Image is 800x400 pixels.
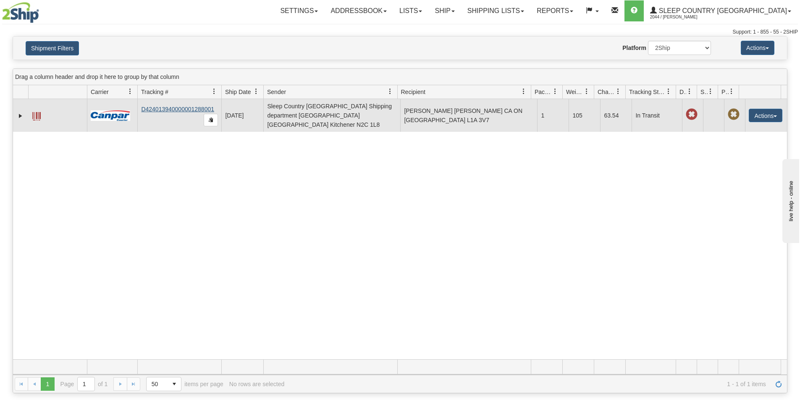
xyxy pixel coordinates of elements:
[657,7,787,14] span: Sleep Country [GEOGRAPHIC_DATA]
[267,88,286,96] span: Sender
[580,84,594,99] a: Weight filter column settings
[91,88,109,96] span: Carrier
[566,88,584,96] span: Weight
[632,99,682,132] td: In Transit
[622,44,646,52] label: Platform
[207,84,221,99] a: Tracking # filter column settings
[229,381,285,387] div: No rows are selected
[168,377,181,391] span: select
[221,99,263,132] td: [DATE]
[263,99,400,132] td: Sleep Country [GEOGRAPHIC_DATA] Shipping department [GEOGRAPHIC_DATA] [GEOGRAPHIC_DATA] Kitchener...
[686,109,698,120] span: Late
[611,84,625,99] a: Charge filter column settings
[146,377,223,391] span: items per page
[461,0,530,21] a: Shipping lists
[152,380,163,388] span: 50
[650,13,713,21] span: 2044 / [PERSON_NAME]
[249,84,263,99] a: Ship Date filter column settings
[600,99,632,132] td: 63.54
[598,88,615,96] span: Charge
[703,84,718,99] a: Shipment Issues filter column settings
[16,112,25,120] a: Expand
[225,88,251,96] span: Ship Date
[324,0,393,21] a: Addressbook
[530,0,580,21] a: Reports
[383,84,397,99] a: Sender filter column settings
[123,84,137,99] a: Carrier filter column settings
[91,110,130,121] img: 14 - Canpar
[141,106,214,112] a: D424013940000001288001
[749,109,782,122] button: Actions
[644,0,797,21] a: Sleep Country [GEOGRAPHIC_DATA] 2044 / [PERSON_NAME]
[682,84,697,99] a: Delivery Status filter column settings
[629,88,666,96] span: Tracking Status
[428,0,461,21] a: Ship
[721,88,729,96] span: Pickup Status
[400,99,537,132] td: [PERSON_NAME] [PERSON_NAME] CA ON [GEOGRAPHIC_DATA] L1A 3V7
[401,88,425,96] span: Recipient
[517,84,531,99] a: Recipient filter column settings
[26,41,79,55] button: Shipment Filters
[32,108,41,122] a: Label
[548,84,562,99] a: Packages filter column settings
[781,157,799,243] iframe: chat widget
[146,377,181,391] span: Page sizes drop down
[772,377,785,391] a: Refresh
[78,377,94,391] input: Page 1
[393,0,428,21] a: Lists
[204,114,218,126] button: Copy to clipboard
[60,377,108,391] span: Page of 1
[141,88,168,96] span: Tracking #
[700,88,708,96] span: Shipment Issues
[6,7,78,13] div: live help - online
[41,377,54,391] span: Page 1
[2,2,39,23] img: logo2044.jpg
[535,88,552,96] span: Packages
[13,69,787,85] div: grid grouping header
[679,88,687,96] span: Delivery Status
[661,84,676,99] a: Tracking Status filter column settings
[2,29,798,36] div: Support: 1 - 855 - 55 - 2SHIP
[569,99,600,132] td: 105
[728,109,740,120] span: Pickup Not Assigned
[741,41,774,55] button: Actions
[724,84,739,99] a: Pickup Status filter column settings
[274,0,324,21] a: Settings
[290,381,766,387] span: 1 - 1 of 1 items
[537,99,569,132] td: 1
